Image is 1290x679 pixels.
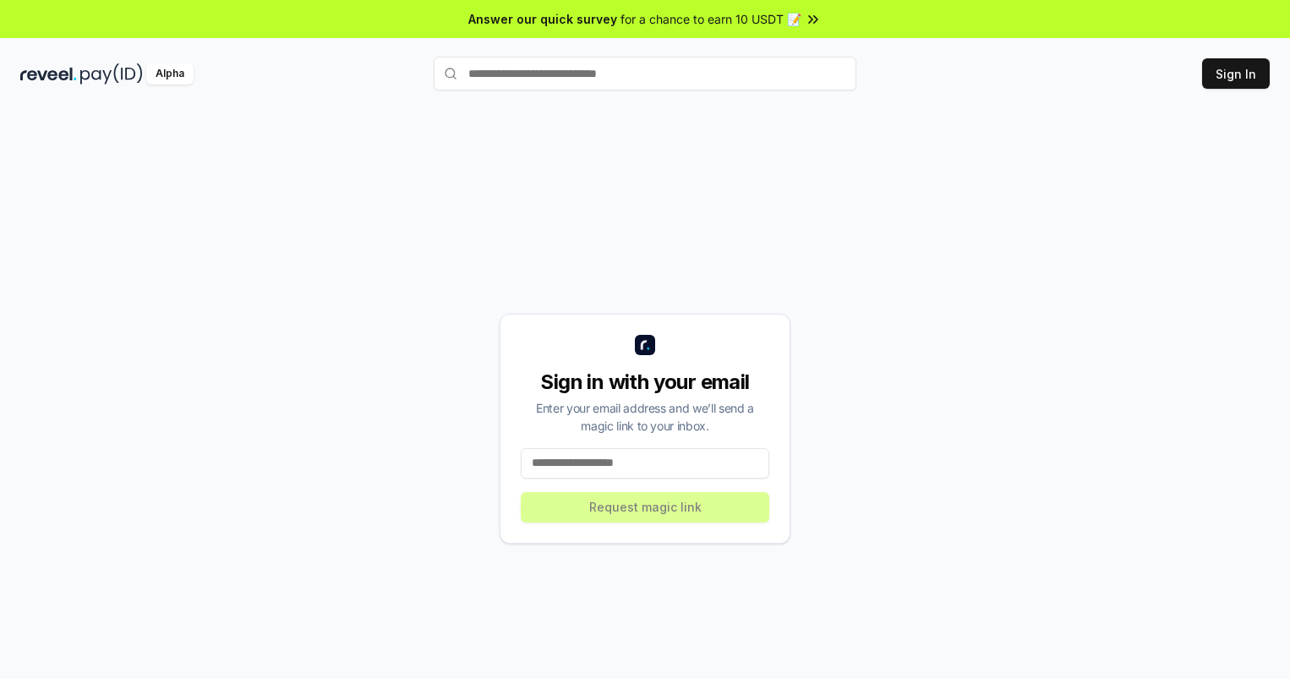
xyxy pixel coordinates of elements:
img: logo_small [635,335,655,355]
span: Answer our quick survey [468,10,617,28]
span: for a chance to earn 10 USDT 📝 [620,10,801,28]
img: reveel_dark [20,63,77,85]
div: Sign in with your email [521,369,769,396]
div: Enter your email address and we’ll send a magic link to your inbox. [521,399,769,435]
div: Alpha [146,63,194,85]
button: Sign In [1202,58,1270,89]
img: pay_id [80,63,143,85]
